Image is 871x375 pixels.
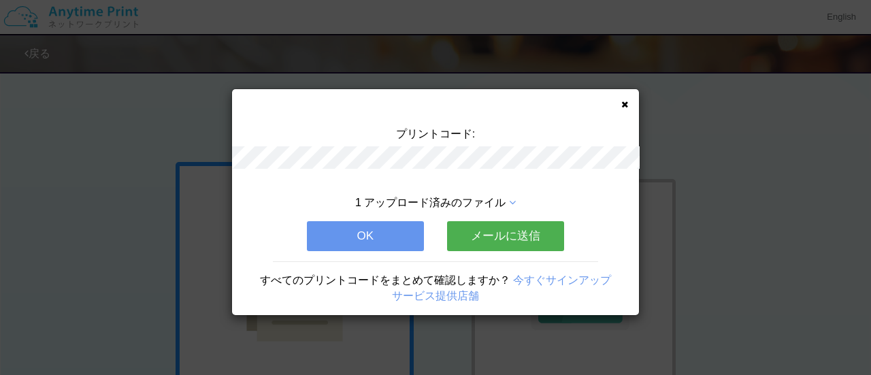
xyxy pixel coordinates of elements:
[392,290,479,301] a: サービス提供店舗
[307,221,424,251] button: OK
[513,274,611,286] a: 今すぐサインアップ
[396,128,475,140] span: プリントコード:
[260,274,510,286] span: すべてのプリントコードをまとめて確認しますか？
[447,221,564,251] button: メールに送信
[355,197,506,208] span: 1 アップロード済みのファイル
